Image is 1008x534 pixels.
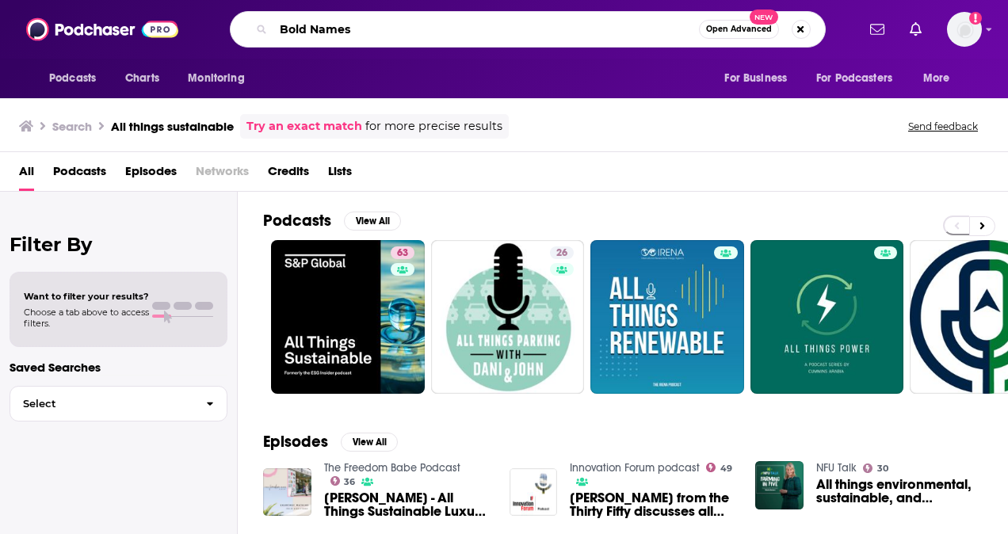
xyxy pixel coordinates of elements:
button: Select [10,386,227,421]
button: open menu [912,63,970,93]
a: NFU Talk [816,461,857,475]
img: Podchaser - Follow, Share and Rate Podcasts [26,14,178,44]
a: Charts [115,63,169,93]
span: Charts [125,67,159,90]
span: Open Advanced [706,25,772,33]
h3: Search [52,119,92,134]
span: For Podcasters [816,67,892,90]
button: Send feedback [903,120,983,133]
img: Chris Scott from the Thirty Fifty discusses all things sustainable wine [510,468,558,517]
a: Credits [268,158,309,191]
button: View All [341,433,398,452]
h2: Podcasts [263,211,331,231]
a: 26 [550,246,574,259]
div: Search podcasts, credits, & more... [230,11,826,48]
span: New [750,10,778,25]
a: Show notifications dropdown [903,16,928,43]
a: 26 [431,240,585,394]
span: for more precise results [365,117,502,135]
span: Select [10,399,193,409]
h3: All things sustainable [111,119,234,134]
img: Courtney Watkins - All Things Sustainable Luxury Fashion [263,468,311,517]
span: 30 [877,465,888,472]
a: 49 [706,463,732,472]
h2: Episodes [263,432,328,452]
a: Courtney Watkins - All Things Sustainable Luxury Fashion [324,491,491,518]
span: [PERSON_NAME] - All Things Sustainable Luxury Fashion [324,491,491,518]
span: Choose a tab above to access filters. [24,307,149,329]
button: Show profile menu [947,12,982,47]
button: open menu [806,63,915,93]
h2: Filter By [10,233,227,256]
button: open menu [177,63,265,93]
a: Lists [328,158,352,191]
span: All things environmental, sustainable, and [DEMOGRAPHIC_DATA] [816,478,983,505]
a: 30 [863,463,888,473]
span: 36 [344,479,355,486]
img: User Profile [947,12,982,47]
span: Want to filter your results? [24,291,149,302]
a: Innovation Forum podcast [570,461,700,475]
svg: Add a profile image [969,12,982,25]
button: View All [344,212,401,231]
p: Saved Searches [10,360,227,375]
a: Show notifications dropdown [864,16,891,43]
button: Open AdvancedNew [699,20,779,39]
span: Podcasts [49,67,96,90]
a: All [19,158,34,191]
a: Try an exact match [246,117,362,135]
span: 63 [397,246,408,261]
span: [PERSON_NAME] from the Thirty Fifty discusses all things sustainable wine [570,491,736,518]
button: open menu [38,63,116,93]
a: The Freedom Babe Podcast [324,461,460,475]
input: Search podcasts, credits, & more... [273,17,699,42]
span: Monitoring [188,67,244,90]
span: Networks [196,158,249,191]
img: All things environmental, sustainable, and British [755,461,804,509]
span: For Business [724,67,787,90]
a: All things environmental, sustainable, and British [816,478,983,505]
span: Logged in as eseto [947,12,982,47]
a: PodcastsView All [263,211,401,231]
a: 36 [330,476,356,486]
span: 49 [720,465,732,472]
span: 26 [556,246,567,261]
a: 63 [391,246,414,259]
a: Podcasts [53,158,106,191]
span: More [923,67,950,90]
a: Chris Scott from the Thirty Fifty discusses all things sustainable wine [570,491,736,518]
button: open menu [713,63,807,93]
a: 63 [271,240,425,394]
a: Episodes [125,158,177,191]
a: EpisodesView All [263,432,398,452]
